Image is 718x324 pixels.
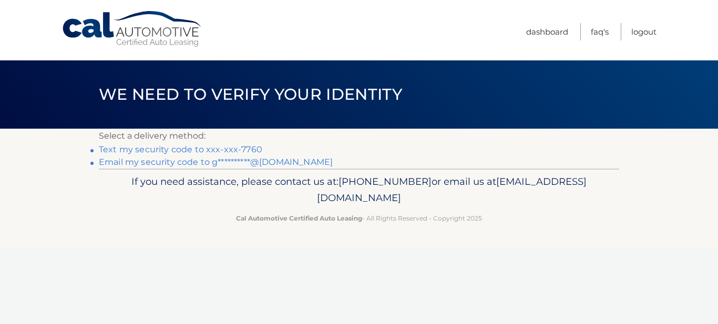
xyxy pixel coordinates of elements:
p: Select a delivery method: [99,129,619,143]
a: FAQ's [591,23,609,40]
a: Email my security code to g**********@[DOMAIN_NAME] [99,157,333,167]
strong: Cal Automotive Certified Auto Leasing [236,214,362,222]
a: Cal Automotive [61,11,203,48]
span: [PHONE_NUMBER] [339,175,432,187]
a: Logout [631,23,657,40]
p: If you need assistance, please contact us at: or email us at [106,173,612,207]
a: Dashboard [526,23,568,40]
a: Text my security code to xxx-xxx-7760 [99,144,262,154]
p: - All Rights Reserved - Copyright 2025 [106,213,612,224]
span: We need to verify your identity [99,85,402,104]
